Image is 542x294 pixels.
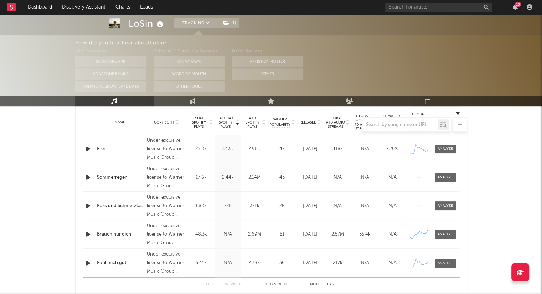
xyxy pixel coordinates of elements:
[298,259,322,267] div: [DATE]
[298,174,322,181] div: [DATE]
[206,283,216,287] button: First
[147,193,186,219] div: Under exclusive license to Warner Music Group Germany Holding GmbH, © 2024 LoSin
[190,116,208,129] span: 7 Day Spotify Plays
[97,174,144,181] a: Sommerregen
[75,81,146,92] button: Sodatone Snowflake Data
[216,231,239,238] div: N/A
[270,146,295,153] div: 47
[216,259,239,267] div: N/A
[326,146,350,153] div: 418k
[75,56,146,67] button: Sodatone App
[97,146,144,153] a: Frei
[243,174,266,181] div: 2.14M
[270,174,295,181] div: 43
[219,18,239,28] button: (1)
[232,56,303,67] button: Artist on Roster
[147,136,186,162] div: Under exclusive license to Warner Music Group Germany Holding GmbH, © 2025 LoSin
[154,81,225,92] button: Other Tools
[353,174,377,181] div: N/A
[216,146,239,153] div: 3.13k
[362,122,438,128] input: Search by song name or URL
[190,174,213,181] div: 17.6k
[353,231,377,238] div: 35.4k
[147,165,186,190] div: Under exclusive license to Warner Music Group Germany Holding GmbH, © 2024 LoSin
[353,259,377,267] div: N/A
[219,18,240,28] span: ( 1 )
[298,231,322,238] div: [DATE]
[190,259,213,267] div: 5.41k
[243,146,266,153] div: 496k
[190,203,213,210] div: 1.88k
[353,114,373,131] span: Global Rolling 7D Audio Streams
[326,174,350,181] div: N/A
[257,280,296,289] div: 1 5 17
[326,259,350,267] div: 217k
[243,231,266,238] div: 2.69M
[97,259,144,267] a: Fühl mich gut
[381,203,404,210] div: N/A
[216,174,239,181] div: 2.44k
[243,116,262,129] span: ATD Spotify Plays
[298,203,322,210] div: [DATE]
[190,231,213,238] div: 48.3k
[97,203,144,210] a: Kuss und Schmerzlos
[381,259,404,267] div: N/A
[381,114,400,131] span: Estimated % Playlist Streams Last Day
[97,231,144,238] a: Brauch nur dich
[327,283,336,287] button: Last
[232,47,303,56] div: Other Sources
[174,18,219,28] button: Tracking
[515,2,521,7] div: 15
[381,174,404,181] div: N/A
[513,4,518,10] button: 15
[381,231,404,238] div: N/A
[216,116,235,129] span: Last Day Spotify Plays
[326,231,350,238] div: 2.57M
[310,283,320,287] button: Next
[385,3,492,12] input: Search for artists
[129,18,165,30] div: LoSin
[326,116,345,129] span: Global ATD Audio Streams
[147,250,186,276] div: Under exclusive license to Warner Music Group Germany Holding GmbH, © 2025 LoSin
[278,283,282,286] span: of
[353,146,377,153] div: N/A
[232,68,303,80] button: Other
[381,146,404,153] div: ~ 20 %
[268,283,273,286] span: to
[243,203,266,210] div: 371k
[190,146,213,153] div: 25.8k
[75,68,146,80] button: Sodatone Emails
[223,283,242,287] button: Previous
[243,259,266,267] div: 478k
[298,146,322,153] div: [DATE]
[75,47,146,56] div: With Sodatone
[270,259,295,267] div: 36
[216,203,239,210] div: 226
[326,203,350,210] div: N/A
[353,203,377,210] div: N/A
[154,68,225,80] button: Word Of Mouth
[147,222,186,247] div: Under exclusive license to Warner Music Group Germany Holding GmbH, © 2024 LoSin
[408,112,429,133] div: Global Streaming Trend (Last 60D)
[154,56,225,67] button: On My Own
[270,231,295,238] div: 51
[269,117,290,127] span: Spotify Popularity
[270,203,295,210] div: 28
[154,47,225,56] div: Other A&R Discovery Methods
